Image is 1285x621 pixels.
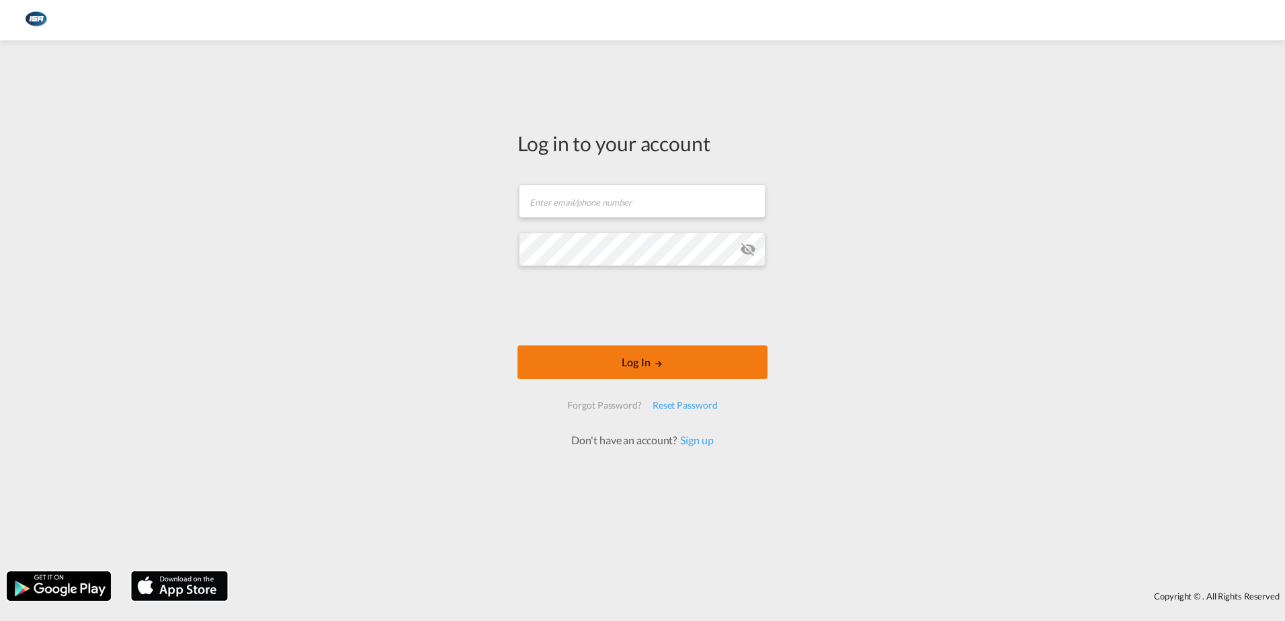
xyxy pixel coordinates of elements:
div: Log in to your account [517,129,768,157]
img: apple.png [130,570,229,602]
div: Reset Password [647,393,723,417]
img: google.png [5,570,112,602]
div: Forgot Password? [562,393,647,417]
div: Copyright © . All Rights Reserved [235,585,1285,608]
img: 1aa151c0c08011ec8d6f413816f9a227.png [20,5,50,36]
input: Enter email/phone number [519,184,765,218]
button: LOGIN [517,345,768,379]
md-icon: icon-eye-off [740,241,756,257]
a: Sign up [677,433,713,446]
div: Don't have an account? [556,433,728,448]
iframe: reCAPTCHA [540,280,745,332]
